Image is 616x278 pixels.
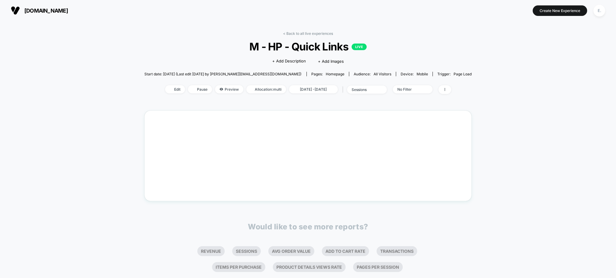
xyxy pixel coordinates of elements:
[353,262,403,272] li: Pages Per Session
[215,85,243,93] span: Preview
[311,72,344,76] div: Pages:
[454,72,472,76] span: Page Load
[165,85,185,93] span: Edit
[273,262,346,272] li: Product Details Views Rate
[322,246,369,256] li: Add To Cart Rate
[212,262,265,272] li: Items Per Purchase
[268,246,314,256] li: Avg Order Value
[9,6,70,15] button: [DOMAIN_NAME]
[272,58,306,64] span: + Add Description
[437,72,472,76] div: Trigger:
[283,31,333,36] a: < Back to all live experiences
[188,85,212,93] span: Pause
[326,72,344,76] span: homepage
[397,87,421,92] div: No Filter
[341,85,347,94] span: |
[354,72,391,76] div: Audience:
[377,246,417,256] li: Transactions
[246,85,286,93] span: Allocation: multi
[232,246,261,256] li: Sessions
[533,5,587,16] button: Create New Experience
[248,222,368,231] p: Would like to see more reports?
[374,72,391,76] span: All Visitors
[24,8,68,14] span: [DOMAIN_NAME]
[144,72,301,76] span: Start date: [DATE] (Last edit [DATE] by [PERSON_NAME][EMAIL_ADDRESS][DOMAIN_NAME])
[11,6,20,15] img: Visually logo
[318,59,344,64] span: + Add Images
[352,87,376,92] div: sessions
[289,85,338,93] span: [DATE] - [DATE]
[197,246,225,256] li: Revenue
[161,40,455,53] span: M - HP - Quick Links
[352,44,367,50] p: LIVE
[396,72,433,76] span: Device:
[592,5,607,17] button: E.
[593,5,605,17] div: E.
[417,72,428,76] span: mobile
